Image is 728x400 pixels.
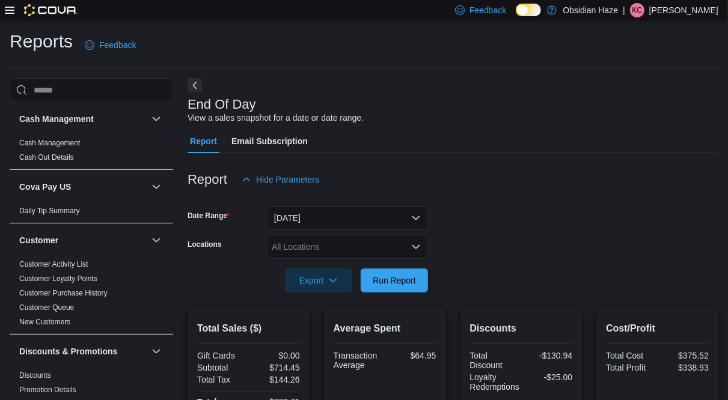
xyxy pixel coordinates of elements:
[267,206,428,230] button: [DATE]
[19,385,76,395] span: Promotion Details
[19,317,70,327] span: New Customers
[19,274,97,283] a: Customer Loyalty Points
[285,268,352,292] button: Export
[606,363,655,372] div: Total Profit
[149,233,164,247] button: Customer
[19,260,88,268] a: Customer Activity List
[251,351,299,360] div: $0.00
[256,174,319,186] span: Hide Parameters
[470,4,506,16] span: Feedback
[188,112,364,124] div: View a sales snapshot for a date or date range.
[190,129,217,153] span: Report
[516,4,541,16] input: Dark Mode
[19,138,80,148] span: Cash Management
[606,321,709,336] h2: Cost/Profit
[99,39,136,51] span: Feedback
[632,3,643,17] span: KC
[334,321,436,336] h2: Average Spent
[606,351,655,360] div: Total Cost
[80,33,141,57] a: Feedback
[24,4,78,16] img: Cova
[197,375,246,384] div: Total Tax
[563,3,618,17] p: Obsidian Haze
[19,181,147,193] button: Cova Pay US
[373,274,416,286] span: Run Report
[19,234,147,246] button: Customer
[19,345,117,357] h3: Discounts & Promotions
[19,288,108,298] span: Customer Purchase History
[470,372,520,392] div: Loyalty Redemptions
[19,371,51,380] a: Discounts
[19,113,147,125] button: Cash Management
[470,321,573,336] h2: Discounts
[649,3,718,17] p: [PERSON_NAME]
[149,180,164,194] button: Cova Pay US
[411,242,421,252] button: Open list of options
[19,274,97,283] span: Customer Loyalty Points
[251,363,299,372] div: $714.45
[19,345,147,357] button: Discounts & Promotions
[387,351,436,360] div: $64.95
[197,363,246,372] div: Subtotal
[188,211,230,220] label: Date Range
[19,303,74,312] span: Customer Queue
[19,386,76,394] a: Promotion Details
[10,204,173,223] div: Cova Pay US
[19,181,71,193] h3: Cova Pay US
[188,97,256,112] h3: End Of Day
[470,351,519,370] div: Total Discount
[149,344,164,359] button: Discounts & Promotions
[10,136,173,169] div: Cash Management
[188,240,222,249] label: Locations
[19,318,70,326] a: New Customers
[10,257,173,334] div: Customer
[19,113,94,125] h3: Cash Management
[149,112,164,126] button: Cash Management
[231,129,308,153] span: Email Subscription
[19,289,108,297] a: Customer Purchase History
[524,351,572,360] div: -$130.94
[292,268,345,292] span: Export
[623,3,625,17] p: |
[197,321,300,336] h2: Total Sales ($)
[334,351,382,370] div: Transaction Average
[237,168,324,192] button: Hide Parameters
[19,234,58,246] h3: Customer
[188,78,202,92] button: Next
[19,206,80,216] span: Daily Tip Summary
[188,172,227,187] h3: Report
[630,3,644,17] div: Kevin Carter
[19,153,74,162] a: Cash Out Details
[19,139,80,147] a: Cash Management
[19,207,80,215] a: Daily Tip Summary
[524,372,572,382] div: -$25.00
[660,351,709,360] div: $375.52
[251,375,299,384] div: $144.26
[361,268,428,292] button: Run Report
[197,351,246,360] div: Gift Cards
[660,363,709,372] div: $338.93
[19,303,74,312] a: Customer Queue
[10,29,73,53] h1: Reports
